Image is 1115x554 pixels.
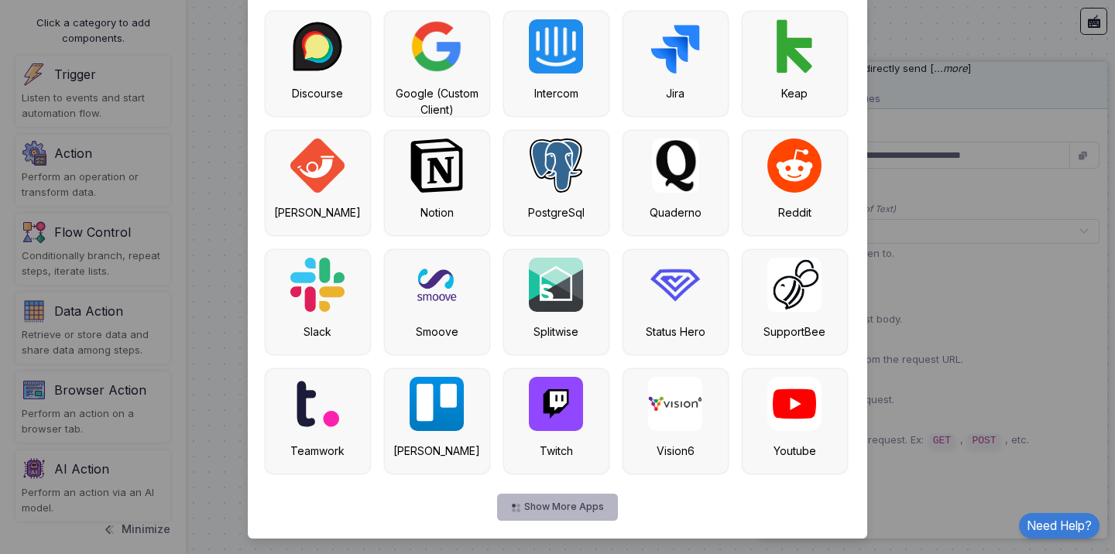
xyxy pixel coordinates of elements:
[767,377,822,431] img: youtube.svg
[631,323,720,340] div: Status Hero
[1019,513,1100,539] a: Need Help?
[750,85,839,101] div: Keap
[290,19,345,74] img: discourse.png
[512,204,601,221] div: PostgreSql
[530,138,582,193] img: postgresql.svg
[750,323,839,340] div: SupportBee
[410,258,464,312] img: smoove.png
[273,204,362,221] div: [PERSON_NAME]
[273,443,362,459] div: Teamwork
[529,258,583,312] img: splitwise.png
[767,19,822,74] img: keap.png
[631,204,720,221] div: Quaderno
[767,258,822,312] img: supportbee.png
[290,258,345,312] img: slack.svg
[393,85,482,118] div: Google (Custom Client)
[512,85,601,101] div: Intercom
[750,204,839,221] div: Reddit
[410,138,464,193] img: notion.svg
[273,323,362,340] div: Slack
[393,443,482,459] div: [PERSON_NAME]
[273,85,362,101] div: Discourse
[410,377,464,431] img: trello.svg
[512,323,601,340] div: Splitwise
[393,204,482,221] div: Notion
[290,138,345,193] img: laposta.png
[529,19,583,74] img: intercom.png
[529,377,583,431] img: twitch.png
[512,443,601,459] div: Twitch
[631,443,720,459] div: Vision6
[497,494,617,521] button: Show More Apps
[648,377,702,431] img: vision6.jpg
[750,443,839,459] div: Youtube
[393,323,482,340] div: Smoove
[648,19,702,74] img: jira.svg
[767,138,822,193] img: reddit.svg
[652,138,699,193] img: quaderno.jpg
[410,19,464,74] img: google.png
[296,377,340,431] img: teamwork.svg
[631,85,720,101] div: Jira
[648,258,702,312] img: status-hero.jpg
